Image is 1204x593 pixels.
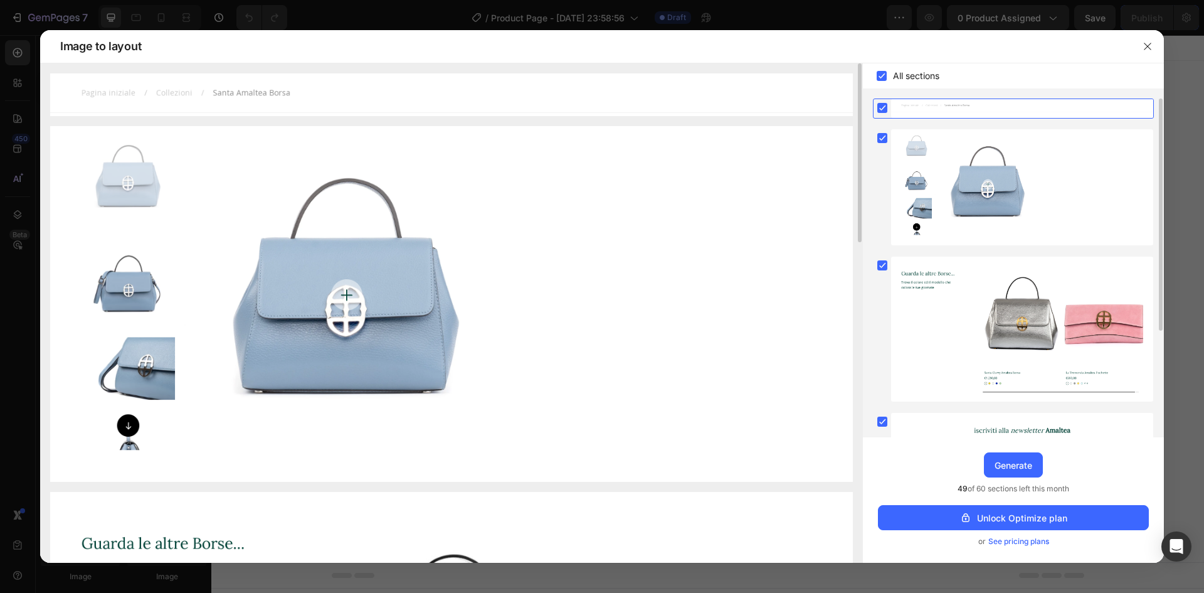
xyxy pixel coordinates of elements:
[984,452,1043,478] button: Generate
[958,483,1069,495] span: of 60 sections left this month
[421,282,573,297] div: Start with Sections from sidebar
[958,484,968,493] span: 49
[60,39,141,54] span: Image to layout
[995,459,1032,472] div: Generate
[988,535,1049,548] span: See pricing plans
[406,307,492,333] button: Add sections
[878,535,1149,548] div: or
[499,307,588,333] button: Add elements
[878,505,1149,530] button: Unlock Optimize plan
[959,511,1067,525] div: Unlock Optimize plan
[893,68,939,83] span: All sections
[412,378,581,388] div: Start with Generating from URL or image
[1161,532,1191,562] div: Open Intercom Messenger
